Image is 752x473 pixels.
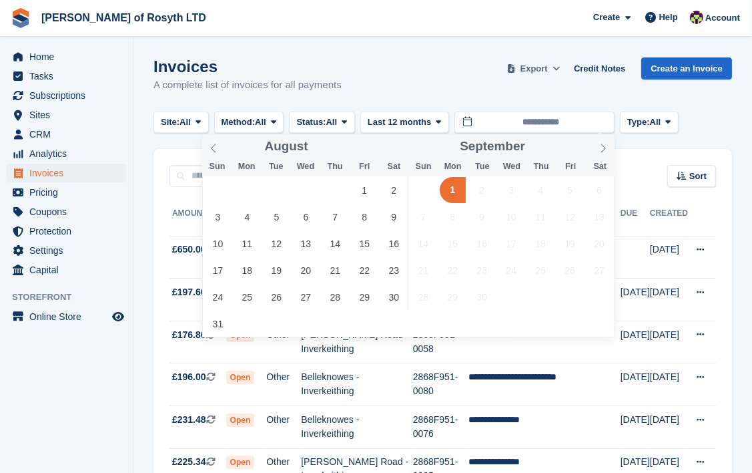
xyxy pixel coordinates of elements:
span: September 4, 2025 [528,177,554,203]
td: 2868F951-0076 [413,406,468,449]
a: menu [7,47,126,66]
span: September 22, 2025 [440,257,466,283]
span: August 21, 2025 [322,257,348,283]
span: Status: [296,116,326,129]
span: September 25, 2025 [528,257,554,283]
span: CRM [29,125,109,144]
span: September 19, 2025 [557,230,583,257]
img: Nina Briggs [690,11,703,24]
td: 2868F951-0058 [413,321,468,363]
span: Protection [29,222,109,241]
span: September 8, 2025 [440,204,466,230]
span: August 25, 2025 [234,284,260,310]
span: September 5, 2025 [557,177,583,203]
a: menu [7,183,126,202]
a: menu [7,222,126,241]
span: Sun [202,162,232,171]
span: £231.48 [172,413,206,427]
span: September 11, 2025 [528,204,554,230]
span: September 2, 2025 [469,177,495,203]
span: September 14, 2025 [410,230,436,257]
span: Analytics [29,144,109,163]
span: Storefront [12,291,133,304]
span: All [179,116,191,129]
span: Capital [29,261,109,279]
a: menu [7,241,126,260]
span: Settings [29,241,109,260]
th: Amount [169,203,226,236]
a: menu [7,164,126,182]
td: [DATE] [650,321,688,363]
th: Created [650,203,688,236]
button: Export [504,57,563,80]
span: Account [705,11,740,25]
h1: Invoices [153,57,342,75]
td: Belleknowes - Inverkeithing [301,406,412,449]
span: All [650,116,661,129]
span: Wed [497,162,526,171]
td: [DATE] [621,363,650,406]
span: All [326,116,338,129]
span: August 16, 2025 [381,230,407,257]
span: September 23, 2025 [469,257,495,283]
span: September 21, 2025 [410,257,436,283]
span: Mon [438,162,468,171]
span: September 28, 2025 [410,284,436,310]
span: September [460,140,525,153]
span: September 17, 2025 [498,230,524,257]
span: £176.80 [172,328,206,342]
span: Thu [320,162,350,171]
span: September 18, 2025 [528,230,554,257]
span: Online Store [29,307,109,326]
button: Site: All [153,112,209,134]
span: Sat [585,162,615,171]
span: Fri [556,162,585,171]
td: 2868F951-0080 [413,363,468,406]
p: A complete list of invoices for all payments [153,77,342,93]
span: September 13, 2025 [587,204,613,230]
span: August 9, 2025 [381,204,407,230]
span: September 7, 2025 [410,204,436,230]
a: Credit Notes [569,57,631,80]
span: Tue [468,162,497,171]
span: Fri [350,162,379,171]
span: All [255,116,266,129]
span: Sun [408,162,438,171]
td: Other [266,363,301,406]
span: August 4, 2025 [234,204,260,230]
span: August 22, 2025 [352,257,378,283]
span: September 27, 2025 [587,257,613,283]
span: £225.34 [172,455,206,469]
a: Preview store [110,309,126,325]
span: Last 12 months [368,116,431,129]
td: [DATE] [650,279,688,321]
span: Pricing [29,183,109,202]
span: August [265,140,308,153]
button: Method: All [214,112,284,134]
span: Sort [689,170,707,183]
span: August 2, 2025 [381,177,407,203]
span: Method: [222,116,256,129]
img: stora-icon-8386f47178a22dfd0bd8f6a31ec36ba5ce8667c1dd55bd0f319d3a0aa187defe.svg [11,8,31,28]
span: Wed [291,162,320,171]
span: £197.60 [172,285,206,299]
span: August 31, 2025 [205,311,231,337]
span: Help [659,11,678,24]
span: September 1, 2025 [440,177,466,203]
td: [DATE] [650,363,688,406]
span: Tue [262,162,291,171]
td: [DATE] [650,236,688,279]
span: £650.00 [172,243,206,257]
span: August 5, 2025 [264,204,290,230]
span: September 29, 2025 [440,284,466,310]
td: Other [266,321,301,363]
span: Type: [627,116,650,129]
span: August 11, 2025 [234,230,260,257]
td: Other [266,406,301,449]
span: August 26, 2025 [264,284,290,310]
a: menu [7,144,126,163]
span: September 16, 2025 [469,230,495,257]
span: August 1, 2025 [352,177,378,203]
span: September 3, 2025 [498,177,524,203]
td: [DATE] [621,279,650,321]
